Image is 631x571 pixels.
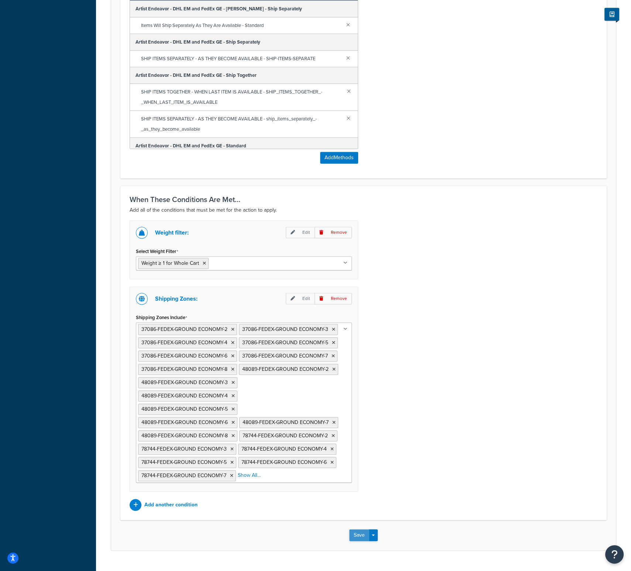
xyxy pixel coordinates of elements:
span: 48089-FEDEX-GROUND ECONOMY-5 [141,405,228,413]
button: Open Resource Center [605,545,624,564]
span: 78744-FEDEX-GROUND ECONOMY-2 [243,432,328,440]
span: 78744-FEDEX-GROUND ECONOMY-5 [141,458,227,466]
span: 48089-FEDEX-GROUND ECONOMY-2 [242,365,329,373]
button: Show Help Docs [604,8,619,21]
span: Weight ≥ 1 for Whole Cart [141,259,199,267]
p: Remove [315,227,352,238]
span: 48089-FEDEX-GROUND ECONOMY-4 [141,392,228,400]
p: Edit [286,293,315,304]
span: SHIP ITEMS SEPARATELY - AS THEY BECOME AVAILABLE - ship_items_separately_-_as_they_become_available [141,114,342,134]
label: Select Weight Filter [136,249,178,254]
div: Artist Endeavor - DHL EM and FedEx GE - Ship Separately [130,34,358,51]
p: Add another condition [144,500,198,510]
p: Shipping Zones: [155,294,198,304]
span: 37086-FEDEX-GROUND ECONOMY-8 [141,365,227,373]
span: 37086-FEDEX-GROUND ECONOMY-2 [141,325,227,333]
span: Items Will Ship Separately As They Are Available - Standard [141,20,340,31]
span: 78744-FEDEX-GROUND ECONOMY-3 [141,445,227,453]
p: Remove [315,293,352,304]
span: 48089-FEDEX-GROUND ECONOMY-7 [243,418,329,426]
div: Artist Endeavor - DHL EM and FedEx GE - [PERSON_NAME] - Ship Separately [130,1,358,17]
p: Edit [286,227,315,238]
div: Artist Endeavor - DHL EM and FedEx GE - Standard [130,138,358,154]
label: Shipping Zones Include [136,315,187,321]
span: 37086-FEDEX-GROUND ECONOMY-5 [242,339,328,346]
span: 48089-FEDEX-GROUND ECONOMY-8 [141,432,228,440]
button: AddMethods [320,152,358,164]
span: 37086-FEDEX-GROUND ECONOMY-6 [141,352,227,360]
span: 37086-FEDEX-GROUND ECONOMY-7 [242,352,328,360]
span: 37086-FEDEX-GROUND ECONOMY-4 [141,339,227,346]
span: 78744-FEDEX-GROUND ECONOMY-4 [241,445,327,453]
a: Show All... [238,472,261,479]
div: Artist Endeavor - DHL EM and FedEx GE - Ship Together [130,67,358,84]
span: 78744-FEDEX-GROUND ECONOMY-7 [141,472,226,479]
button: Save [349,529,369,541]
span: 48089-FEDEX-GROUND ECONOMY-6 [141,418,228,426]
span: 37086-FEDEX-GROUND ECONOMY-3 [242,325,328,333]
span: SHIP ITEMS SEPARATELY - AS THEY BECOME AVAILABLE - SHIP-ITEMS-SEPARATE [141,54,340,64]
h3: When These Conditions Are Met... [130,195,597,204]
span: SHIP ITEMS TOGETHER - WHEN LAST ITEM IS AVAILABLE - SHIP_ITEMS_TOGETHER_-_WHEN_LAST_ITEM_IS_AVAIL... [141,87,342,107]
p: Add all of the conditions that must be met for the action to apply. [130,206,597,215]
span: 48089-FEDEX-GROUND ECONOMY-3 [141,379,228,386]
span: 78744-FEDEX-GROUND ECONOMY-6 [241,458,327,466]
p: Weight filter: [155,228,189,238]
